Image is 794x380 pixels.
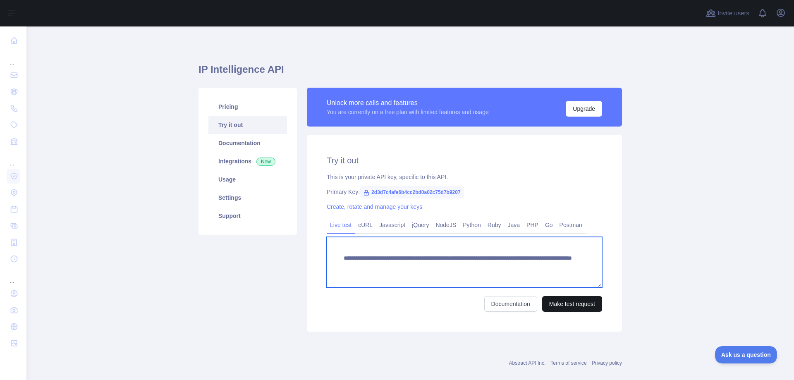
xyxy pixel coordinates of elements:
[556,218,586,232] a: Postman
[327,108,489,116] div: You are currently on a free plan with limited features and usage
[7,50,20,66] div: ...
[327,98,489,108] div: Unlock more calls and features
[360,186,464,198] span: 2d3d7c4afe6b4cc2bd0a02c75d7b9207
[566,101,602,117] button: Upgrade
[327,218,355,232] a: Live test
[208,170,287,189] a: Usage
[7,151,20,167] div: ...
[208,98,287,116] a: Pricing
[432,218,459,232] a: NodeJS
[542,296,602,312] button: Make test request
[376,218,409,232] a: Javascript
[208,152,287,170] a: Integrations New
[505,218,524,232] a: Java
[327,155,602,166] h2: Try it out
[523,218,542,232] a: PHP
[592,360,622,366] a: Privacy policy
[550,360,586,366] a: Terms of service
[198,63,622,83] h1: IP Intelligence API
[717,9,749,18] span: Invite users
[459,218,484,232] a: Python
[542,218,556,232] a: Go
[327,188,602,196] div: Primary Key:
[7,268,20,284] div: ...
[484,296,537,312] a: Documentation
[208,207,287,225] a: Support
[327,173,602,181] div: This is your private API key, specific to this API.
[484,218,505,232] a: Ruby
[208,134,287,152] a: Documentation
[409,218,432,232] a: jQuery
[355,218,376,232] a: cURL
[704,7,751,20] button: Invite users
[509,360,546,366] a: Abstract API Inc.
[327,203,422,210] a: Create, rotate and manage your keys
[208,116,287,134] a: Try it out
[208,189,287,207] a: Settings
[715,346,777,363] iframe: Toggle Customer Support
[256,158,275,166] span: New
